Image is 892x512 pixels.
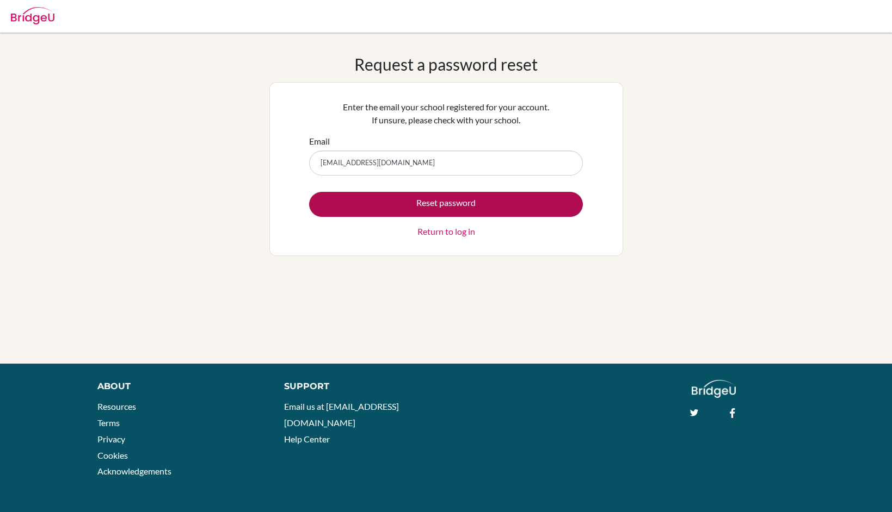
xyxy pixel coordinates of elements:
[97,380,260,393] div: About
[97,434,125,444] a: Privacy
[309,135,330,148] label: Email
[309,101,583,127] p: Enter the email your school registered for your account. If unsure, please check with your school.
[284,401,399,428] a: Email us at [EMAIL_ADDRESS][DOMAIN_NAME]
[354,54,538,74] h1: Request a password reset
[284,434,330,444] a: Help Center
[11,7,54,24] img: Bridge-U
[97,401,136,411] a: Resources
[97,417,120,428] a: Terms
[309,192,583,217] button: Reset password
[97,466,171,476] a: Acknowledgements
[692,380,736,398] img: logo_white@2x-f4f0deed5e89b7ecb1c2cc34c3e3d731f90f0f143d5ea2071677605dd97b5244.png
[97,450,128,460] a: Cookies
[417,225,475,238] a: Return to log in
[284,380,434,393] div: Support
